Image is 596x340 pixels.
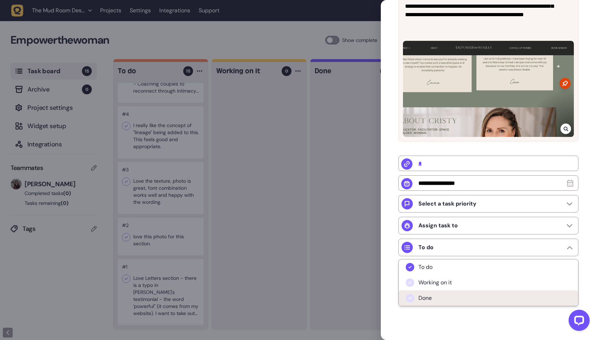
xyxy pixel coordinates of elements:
[563,307,592,336] iframe: LiveChat chat widget
[418,279,452,286] span: Working on it
[418,295,432,302] span: Done
[418,264,432,271] span: To do
[418,200,476,207] p: Select a task priority
[418,222,458,229] p: Assign task to
[418,244,434,251] p: To do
